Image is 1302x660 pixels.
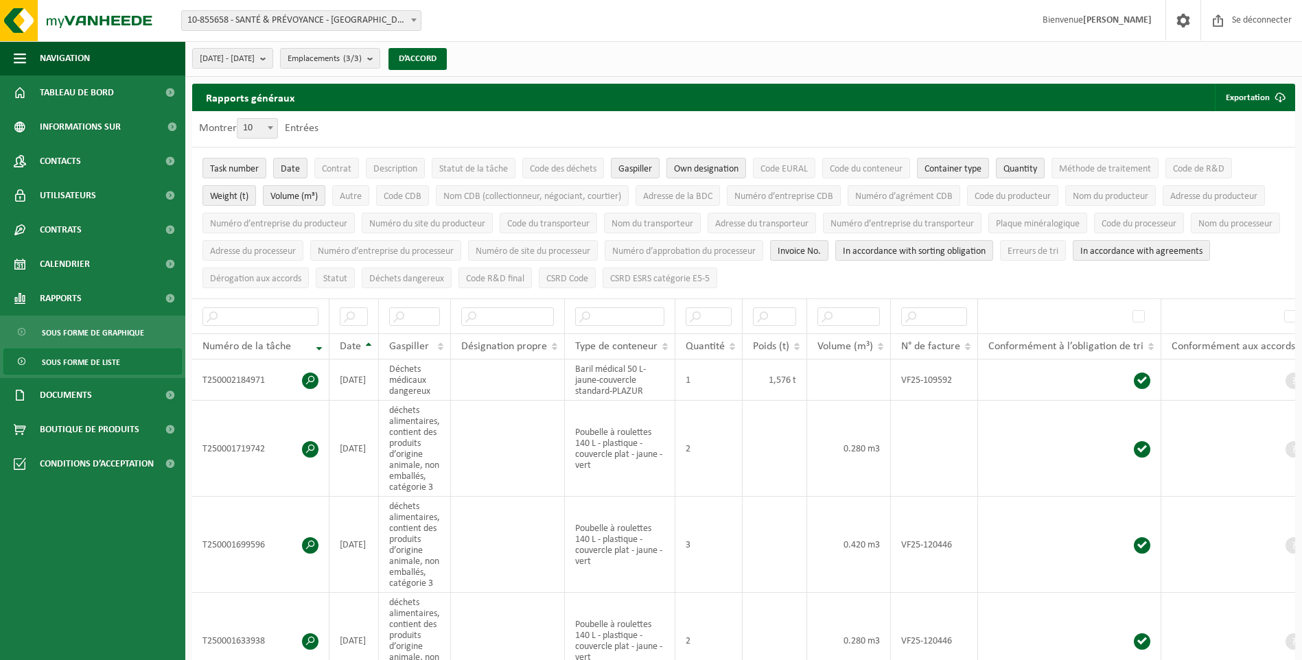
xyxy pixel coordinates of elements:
[988,213,1087,233] button: Plaque minéralogiqueLicense plate: Activate to sort
[743,360,807,401] td: 1,576 t
[362,213,493,233] button: Numéro du site du producteurProducer site number: Activate to sort
[329,497,379,593] td: [DATE]
[314,158,359,178] button: ContratContract: Activate to sort
[181,10,421,31] span: 10-855658 - SANTÉ & PRÉVOYANCE - CLINIQUE SAINT-LUC - BOUGE
[439,164,508,174] span: Statut de la tâche
[1073,240,1210,261] button: In accordance with agreements : Activate to sort
[42,349,120,375] span: Sous forme de liste
[182,11,421,30] span: 10-855658 - SANTÉ & PRÉVOYANCE - CLINIQUE SAINT-LUC - BOUGE
[202,540,265,550] font: T250001699596
[200,49,255,69] span: [DATE] - [DATE]
[917,158,989,178] button: Container typeContainer type: Activate to sort
[329,360,379,401] td: [DATE]
[273,158,307,178] button: DateDate: Activate to sort
[925,164,981,174] span: Container type
[753,158,815,178] button: Code EURALEURAL code: Activate to sort
[1170,191,1257,202] span: Adresse du producteur
[612,246,756,257] span: Numéro d’approbation du processeur
[332,185,369,206] button: AutreOther: Activate to sort
[202,268,309,288] button: Dérogation aux accordsDeviation from agreements: Activate to sort
[237,119,277,138] span: 10
[807,401,891,497] td: 0.280 m3
[500,213,597,233] button: Code du transporteurTransporter code: Activate to sort
[343,54,362,63] count: (3/3)
[618,164,652,174] span: Gaspiller
[3,349,182,375] a: Sous forme de liste
[565,497,675,593] td: Poubelle à roulettes 140 L - plastique - couvercle plat - jaune - vert
[675,401,743,497] td: 2
[384,191,421,202] span: Code CDB
[379,360,451,401] td: Déchets médicaux dangereux
[379,497,451,593] td: déchets alimentaires, contient des produits d’origine animale, non emballés, catégorie 3
[1059,164,1151,174] span: Méthode de traitement
[539,268,596,288] button: CSRD CodeCSRD Code: Activate to sort
[674,164,739,174] span: Own designation
[848,185,960,206] button: Numéro d’agrément CDBCDB approval number: Activate to sort
[1215,84,1294,111] button: Exportation
[1102,219,1176,229] span: Code du processeur
[530,164,596,174] span: Code des déchets
[369,219,485,229] span: Numéro du site du producteur
[835,240,993,261] button: In accordance with sorting obligation : Activate to sort
[1172,341,1295,352] span: Conformément aux accords
[202,636,265,646] font: T250001633938
[458,268,532,288] button: Code R&D finalFinal R&amp;D code: Activate to sort
[1226,93,1270,102] font: Exportation
[192,48,273,69] button: [DATE] - [DATE]
[507,219,590,229] span: Code du transporteur
[40,378,92,412] span: Documents
[675,360,743,401] td: 1
[522,158,604,178] button: Code des déchetsWaste code: Activate to sort
[40,110,159,144] span: Informations sur l’entreprise
[612,219,693,229] span: Nom du transporteur
[643,191,712,202] span: Adresse de la BDC
[901,341,960,352] span: N° de facture
[830,219,974,229] span: Numéro d’entreprise du transporteur
[996,219,1080,229] span: Plaque minéralogique
[270,191,318,202] span: Volume (m³)
[1043,15,1152,25] font: Bienvenue
[666,158,746,178] button: Own designationOwn designation: Activate to sort
[603,268,717,288] button: CSRD ESRS catégorie E5-5CSRD ESRS E5-5 category: Activate to sort
[281,164,300,174] span: Date
[202,341,291,352] span: Numéro de la tâche
[340,191,362,202] span: Autre
[891,497,978,593] td: VF25-120446
[715,219,809,229] span: Adresse du transporteur
[1008,246,1058,257] span: Erreurs de tri
[1198,219,1272,229] span: Nom du processeur
[376,185,429,206] button: Code CDBCDB code: Activate to sort
[1191,213,1280,233] button: Nom du processeurProcessor name: Activate to sort
[210,246,296,257] span: Adresse du processeur
[436,185,629,206] button: Nom CDB (collectionneur, négociant, courtier)CDB name (collector, dealer, broker): Activate to sort
[263,185,325,206] button: Volume (m³)Volume (m³): Activate to sort
[476,246,590,257] span: Numéro de site du processeur
[40,75,114,110] span: Tableau de bord
[708,213,816,233] button: Adresse du transporteurTransporter address: Activate to sort
[891,360,978,401] td: VF25-109592
[192,84,308,111] h2: Rapports généraux
[1051,158,1159,178] button: Méthode de traitementTreatment method: Activate to sort
[604,213,701,233] button: Nom du transporteurTransporter name: Activate to sort
[1073,191,1148,202] span: Nom du producteur
[373,164,417,174] span: Description
[1080,246,1202,257] span: In accordance with agreements
[329,401,379,497] td: [DATE]
[1065,185,1156,206] button: Nom du producteurProducer name: Activate to sort
[1094,213,1184,233] button: Code du processeurProcessor code: Activate to sort
[443,191,621,202] span: Nom CDB (collectionneur, négociant, courtier)
[369,274,444,284] span: Déchets dangereux
[727,185,841,206] button: Numéro d’entreprise CDBCDB company number: Activate to sort
[280,48,380,69] button: Emplacements(3/3)
[288,49,362,69] span: Emplacements
[461,341,547,352] span: Désignation propre
[822,158,910,178] button: Code du conteneurContainer code: Activate to sort
[605,240,763,261] button: Numéro d’approbation du processeurProcessor approval number: Activate to sort
[202,213,355,233] button: Numéro d’entreprise du producteurProducer enterprise number: Activate to sort
[210,219,347,229] span: Numéro d’entreprise du producteur
[202,185,256,206] button: Weight (t)Weight (t): Activate to sort
[202,158,266,178] button: Task numberTask number : Activate to remove sorting
[1163,185,1265,206] button: Adresse du producteurProducer address: Activate to sort
[807,497,891,593] td: 0.420 m3
[322,164,351,174] span: Contrat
